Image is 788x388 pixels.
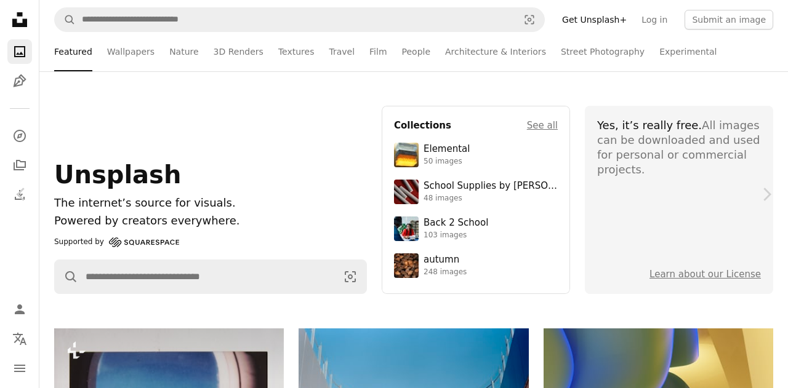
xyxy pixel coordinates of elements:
form: Find visuals sitewide [54,7,545,32]
div: 48 images [424,194,558,204]
div: Elemental [424,143,470,156]
a: Log in [634,10,675,30]
a: See all [527,118,558,133]
button: Submit an image [685,10,773,30]
a: Photos [7,39,32,64]
h1: The internet’s source for visuals. [54,194,367,212]
a: Textures [278,32,315,71]
div: autumn [424,254,467,266]
a: Get Unsplash+ [555,10,634,30]
div: 50 images [424,157,470,167]
a: Travel [329,32,355,71]
span: Yes, it’s really free. [597,119,702,132]
a: Architecture & Interiors [445,32,546,71]
a: Elemental50 images [394,143,558,167]
button: Search Unsplash [55,8,76,31]
img: premium_photo-1683135218355-6d72011bf303 [394,216,419,241]
a: Supported by [54,235,179,250]
a: Street Photography [561,32,645,71]
button: Menu [7,356,32,381]
a: Explore [7,124,32,148]
div: All images can be downloaded and used for personal or commercial projects. [597,118,761,177]
p: Powered by creators everywhere. [54,212,367,230]
a: Learn about our License [649,269,761,280]
div: Back 2 School [424,217,488,229]
form: Find visuals sitewide [54,259,367,294]
a: People [402,32,431,71]
a: Film [369,32,387,71]
img: premium_photo-1751985761161-8a269d884c29 [394,143,419,167]
div: 248 images [424,267,467,277]
a: Illustrations [7,69,32,93]
div: School Supplies by [PERSON_NAME] [424,180,558,192]
a: Nature [169,32,198,71]
a: 3D Renders [214,32,263,71]
img: premium_photo-1715107534993-67196b65cde7 [394,180,419,204]
h4: Collections [394,118,451,133]
div: 103 images [424,231,488,240]
img: photo-1637983927634-619de4ccecac [394,253,419,278]
button: Visual search [515,8,544,31]
a: Wallpapers [107,32,155,71]
button: Search Unsplash [55,260,78,293]
a: School Supplies by [PERSON_NAME]48 images [394,180,558,204]
button: Visual search [334,260,366,293]
a: Experimental [659,32,717,71]
a: Back 2 School103 images [394,216,558,241]
a: Log in / Sign up [7,297,32,322]
a: Next [745,135,788,253]
button: Language [7,327,32,351]
a: autumn248 images [394,253,558,278]
span: Unsplash [54,160,181,189]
